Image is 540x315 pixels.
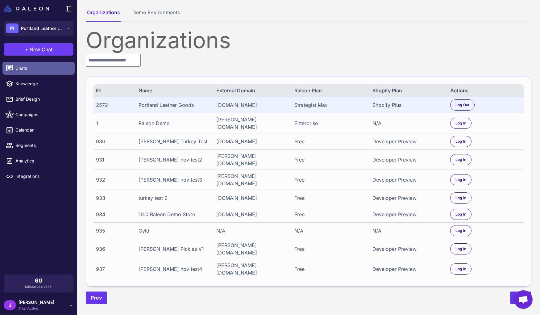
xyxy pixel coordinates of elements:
span: + [25,46,28,53]
span: Log In [455,177,466,183]
span: Knowledge [15,80,70,87]
div: Free [294,211,365,218]
button: Next [510,292,531,304]
div: 931 [96,156,131,163]
span: New Chat [30,46,52,53]
span: Analytics [15,157,70,164]
a: Brief Design [2,93,75,106]
span: Calendar [15,127,70,133]
div: Free [294,245,365,253]
span: Chats [15,65,70,72]
div: 930 [96,138,131,145]
div: J [4,300,16,310]
div: Shopify Plus [372,101,443,109]
div: Free [294,265,365,273]
a: Segments [2,139,75,152]
span: Messages Left [25,284,52,289]
div: Developer Preview [372,156,443,163]
div: [DOMAIN_NAME] [216,101,287,109]
div: Free [294,194,365,202]
div: Name [139,87,210,94]
div: [PERSON_NAME][DOMAIN_NAME] [216,241,287,256]
div: Shopify Plan [372,87,443,94]
span: Log In [455,195,466,201]
div: turkey test 2 [139,194,210,202]
span: Log Out [455,102,469,108]
div: N/A [294,227,365,234]
span: Portland Leather Goods [21,25,64,32]
div: N/A [216,227,287,234]
button: PLPortland Leather Goods [4,21,73,36]
div: Free [294,156,365,163]
div: [PERSON_NAME] nov test4 [139,265,210,273]
div: Developer Preview [372,176,443,183]
span: Log In [455,266,466,272]
div: Organizations [86,29,531,51]
div: ID [96,87,131,94]
div: [PERSON_NAME][DOMAIN_NAME] [216,152,287,167]
div: Enterprise [294,120,365,127]
div: [PERSON_NAME][DOMAIN_NAME] [216,172,287,187]
button: +New Chat [4,43,73,56]
div: [PERSON_NAME] Turkey Test [139,138,210,145]
span: Log In [455,120,466,126]
div: 936 [96,245,131,253]
span: Log In [455,228,466,233]
a: Campaigns [2,108,75,121]
div: [PERSON_NAME] Pickles V1 [139,245,210,253]
span: Log In [455,139,466,144]
div: 933 [96,194,131,202]
span: Log In [455,246,466,252]
a: Integrations [2,170,75,183]
div: Developer Preview [372,211,443,218]
div: Developer Preview [372,245,443,253]
div: Actions [450,87,521,94]
a: Knowledge [2,77,75,90]
div: Raleon Demo [139,120,210,127]
div: Free [294,138,365,145]
div: [PERSON_NAME][DOMAIN_NAME] [216,116,287,131]
div: External Domain [216,87,287,94]
div: N/A [372,120,443,127]
button: Prev [86,292,107,304]
button: Organizations [86,9,121,22]
div: [DOMAIN_NAME] [216,194,287,202]
div: 10.0 Raleon Demo Store [139,211,210,218]
span: Trial Active [19,306,54,311]
span: Campaigns [15,111,70,118]
div: 934 [96,211,131,218]
span: [PERSON_NAME] [19,299,54,306]
span: Brief Design [15,96,70,103]
span: 60 [35,278,42,283]
div: [PERSON_NAME] nov test2 [139,156,210,163]
span: Integrations [15,173,70,180]
div: Gyld [139,227,210,234]
div: 935 [96,227,131,234]
span: Segments [15,142,70,149]
div: Developer Preview [372,138,443,145]
div: 2572 [96,101,131,109]
div: Developer Preview [372,194,443,202]
div: Raleon Plan [294,87,365,94]
div: [DOMAIN_NAME] [216,138,287,145]
div: [PERSON_NAME][DOMAIN_NAME] [216,262,287,276]
button: Demo Environments [131,9,181,22]
span: Log In [455,212,466,217]
div: Portland Leather Goods [139,101,210,109]
div: PL [6,23,19,33]
div: N/A [372,227,443,234]
a: Open chat [514,290,533,309]
div: [DOMAIN_NAME] [216,211,287,218]
div: 937 [96,265,131,273]
div: [PERSON_NAME] nov test3 [139,176,210,183]
div: Strategist Max [294,101,365,109]
span: Log In [455,157,466,162]
div: Free [294,176,365,183]
div: Developer Preview [372,265,443,273]
a: Analytics [2,154,75,167]
div: 932 [96,176,131,183]
img: Raleon Logo [4,5,49,12]
a: Calendar [2,124,75,136]
a: Chats [2,62,75,75]
div: 1 [96,120,131,127]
